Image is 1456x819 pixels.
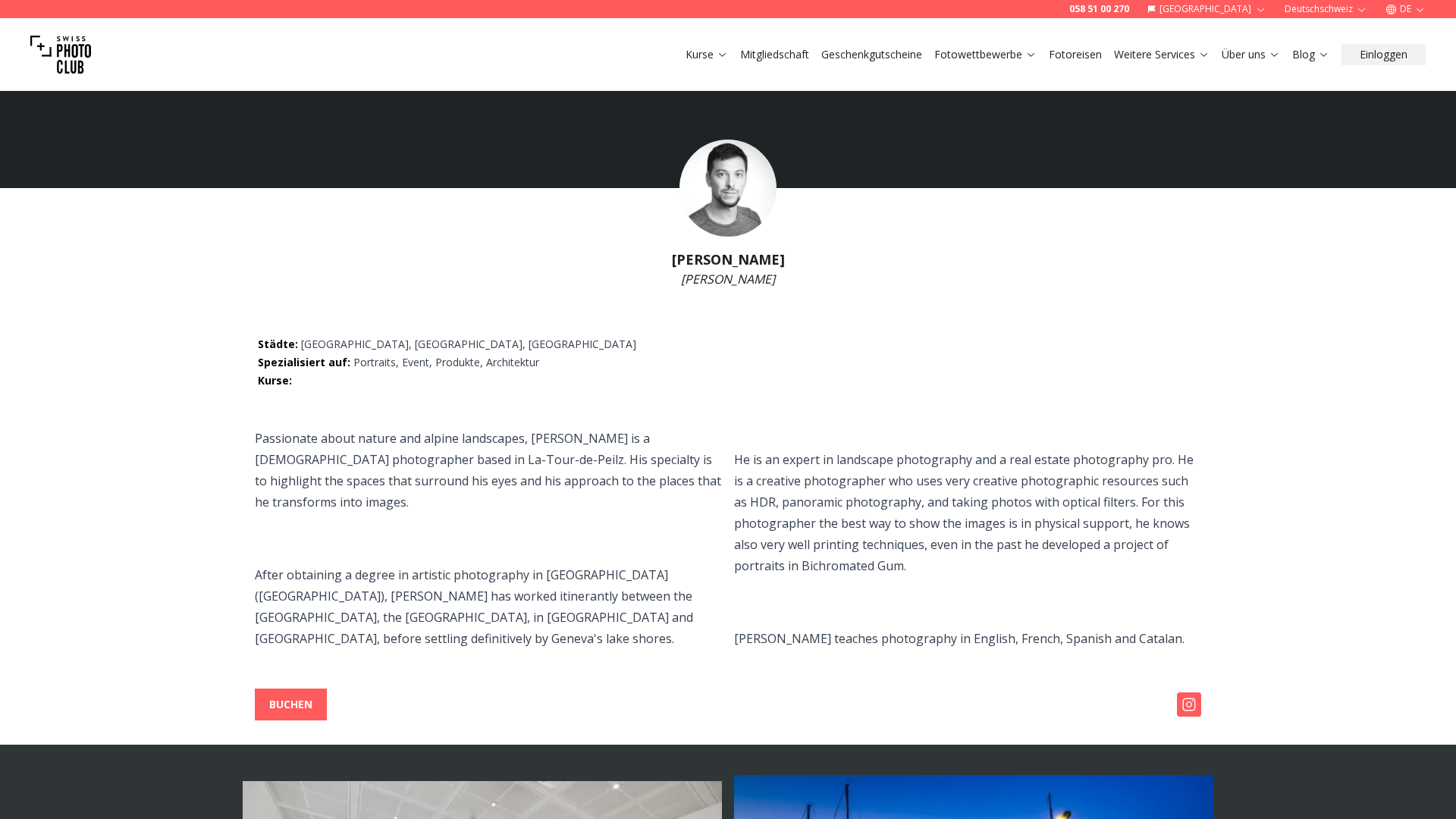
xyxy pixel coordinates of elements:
p: He is an expert in landscape photography and a real estate photography pro. He is a creative phot... [734,449,1201,576]
button: Kurse [679,44,734,65]
a: Fotoreisen [1049,47,1102,62]
img: Daniel Calatayud [679,140,777,237]
img: Instagram [1177,692,1201,717]
span: Kurse : [258,373,292,388]
button: Einloggen [1341,44,1426,65]
button: Blog [1286,44,1335,65]
a: Über uns [1222,47,1280,62]
a: Fotowettbewerbe [934,47,1037,62]
a: 058 51 00 270 [1069,3,1129,15]
span: Städte : [258,337,301,351]
p: [PERSON_NAME] teaches photography in English, French, Spanish and Catalan. [734,628,1201,649]
span: Spezialisiert auf : [258,355,350,369]
a: Blog [1292,47,1329,62]
b: BUCHEN [269,697,312,712]
p: Portraits, Event, Produkte, Architektur [258,355,1198,370]
a: Geschenkgutscheine [821,47,922,62]
button: Geschenkgutscheine [815,44,928,65]
p: [GEOGRAPHIC_DATA], [GEOGRAPHIC_DATA], [GEOGRAPHIC_DATA] [258,337,1198,352]
button: Über uns [1216,44,1286,65]
p: After obtaining a degree in artistic photography in [GEOGRAPHIC_DATA] ([GEOGRAPHIC_DATA]), [PERSO... [255,564,722,649]
button: Mitgliedschaft [734,44,815,65]
a: Kurse [686,47,728,62]
a: Mitgliedschaft [740,47,809,62]
p: Passionate about nature and alpine landscapes, [PERSON_NAME] is a [DEMOGRAPHIC_DATA] photographer... [255,428,722,513]
button: BUCHEN [255,689,327,720]
button: Weitere Services [1108,44,1216,65]
img: Swiss photo club [30,24,91,85]
button: Fotowettbewerbe [928,44,1043,65]
a: Weitere Services [1114,47,1210,62]
button: Fotoreisen [1043,44,1108,65]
